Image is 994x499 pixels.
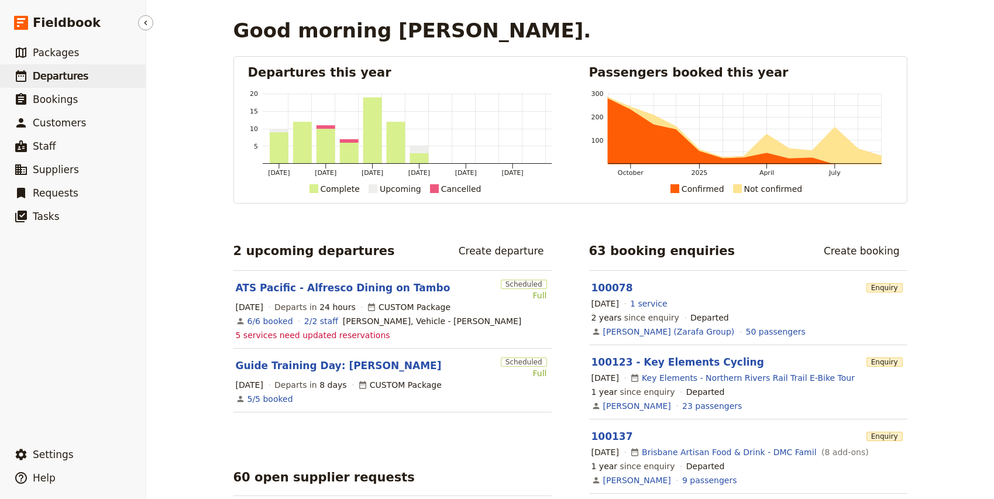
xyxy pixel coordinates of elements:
div: Departed [686,460,725,472]
div: CUSTOM Package [367,301,450,313]
a: Create booking [816,241,907,261]
tspan: 10 [250,125,258,133]
button: Hide menu [138,15,153,30]
a: [PERSON_NAME] [603,474,671,486]
a: View the bookings for this departure [247,393,293,405]
tspan: 200 [591,113,603,121]
span: Departures [33,70,88,82]
a: Guide Training Day: [PERSON_NAME] [236,359,442,373]
h2: 2 upcoming departures [233,242,395,260]
a: Brisbane Artisan Food & Drink - DMC Famil [642,446,816,458]
a: 1 service [630,298,668,309]
a: 100123 - Key Elements Cycling [591,356,764,368]
span: Help [33,472,56,484]
tspan: 2025 [691,169,707,177]
tspan: October [617,169,643,177]
span: Scheduled [501,280,547,289]
span: Enquiry [866,432,903,441]
a: [PERSON_NAME] [603,400,671,412]
tspan: July [828,169,840,177]
span: Requests [33,187,78,199]
a: ATS Pacific - Alfresco Dining on Tambo [236,281,450,295]
tspan: 5 [253,143,257,150]
span: [DATE] [591,372,619,384]
div: Cancelled [441,182,481,196]
span: Enquiry [866,357,903,367]
a: Key Elements - Northern Rivers Rail Trail E-Bike Tour [642,372,855,384]
span: Packages [33,47,79,58]
div: Full [501,367,547,379]
span: Settings [33,449,74,460]
tspan: 100 [591,137,603,144]
tspan: [DATE] [408,169,429,177]
a: View the passengers for this booking [745,326,805,338]
a: View the bookings for this departure [247,315,293,327]
div: Full [501,290,547,301]
span: 1 year [591,462,618,471]
h1: Good morning [PERSON_NAME]. [233,19,591,42]
span: 24 hours [319,302,356,312]
span: [DATE] [591,446,619,458]
span: Suppliers [33,164,79,175]
div: Departed [686,386,725,398]
div: Not confirmed [744,182,803,196]
span: Scheduled [501,357,547,367]
tspan: [DATE] [315,169,336,177]
a: 100078 [591,282,633,294]
span: since enquiry [591,460,675,472]
div: Departed [690,312,729,324]
span: Staff [33,140,56,152]
a: Create departure [451,241,552,261]
div: Upcoming [380,182,421,196]
tspan: 20 [250,90,258,98]
span: since enquiry [591,312,679,324]
span: 2 years [591,313,622,322]
h2: Passengers booked this year [589,64,893,81]
span: Departs in [274,301,356,313]
div: CUSTOM Package [358,379,442,391]
span: 1 year [591,387,618,397]
h2: 60 open supplier requests [233,469,415,486]
span: Departs in [274,379,346,391]
div: Confirmed [682,182,724,196]
a: [PERSON_NAME] (Zarafa Group) [603,326,735,338]
div: Complete [321,182,360,196]
h2: Departures this year [248,64,552,81]
tspan: [DATE] [455,169,476,177]
tspan: April [759,169,773,177]
a: View the passengers for this booking [682,400,742,412]
h2: 63 booking enquiries [589,242,735,260]
span: [DATE] [591,298,619,309]
span: [DATE] [236,301,263,313]
span: Bookings [33,94,78,105]
tspan: [DATE] [501,169,523,177]
tspan: [DATE] [268,169,290,177]
span: Fieldbook [33,14,101,32]
span: 5 services need updated reservations [236,329,390,341]
span: ( 8 add-ons ) [819,446,869,458]
span: [DATE] [236,379,263,391]
tspan: 300 [591,90,603,98]
span: 8 days [319,380,346,390]
span: Oscar Kennedy Smith, Vehicle - Hertz Woodridge [343,315,522,327]
tspan: 15 [250,108,258,115]
a: View the passengers for this booking [682,474,737,486]
span: Enquiry [866,283,903,292]
span: since enquiry [591,386,675,398]
tspan: [DATE] [362,169,383,177]
a: 2/2 staff [304,315,338,327]
span: Tasks [33,211,60,222]
a: 100137 [591,431,633,442]
span: Customers [33,117,86,129]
